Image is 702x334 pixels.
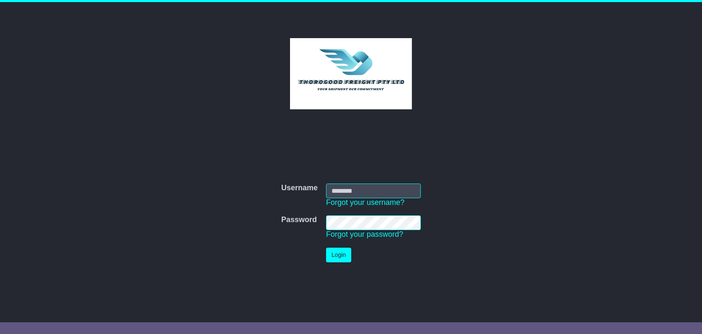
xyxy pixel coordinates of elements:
[326,198,404,207] a: Forgot your username?
[281,215,317,225] label: Password
[326,248,351,262] button: Login
[326,230,403,238] a: Forgot your password?
[281,184,318,193] label: Username
[290,38,412,109] img: Thorogood Freight Pty Ltd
